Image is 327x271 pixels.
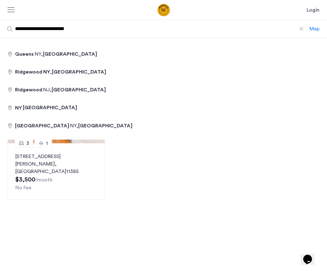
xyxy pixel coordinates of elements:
[15,105,22,110] span: NY
[15,123,69,128] span: [GEOGRAPHIC_DATA]
[43,69,50,74] span: NY
[52,69,106,74] span: [GEOGRAPHIC_DATA]
[15,69,42,74] span: Ridgewood
[23,105,77,110] span: [GEOGRAPHIC_DATA]
[15,153,97,175] p: [STREET_ADDRESS][PERSON_NAME] 11385
[43,52,97,57] span: [GEOGRAPHIC_DATA]
[15,87,42,92] span: Ridgewood
[78,123,132,128] span: [GEOGRAPHIC_DATA]
[133,4,194,16] img: logo
[26,140,29,147] span: 3
[52,87,106,92] span: [GEOGRAPHIC_DATA]
[15,176,35,183] span: $3,500
[301,246,321,265] iframe: chat widget
[43,69,106,74] span: ,
[133,4,194,16] a: Cazamio Logo
[8,143,105,200] a: 31[STREET_ADDRESS][PERSON_NAME], [GEOGRAPHIC_DATA]11385No Fee
[15,52,34,57] span: Queens
[35,52,97,57] span: NY,
[43,87,106,92] span: NJ,
[70,123,132,128] span: NY,
[309,25,319,33] div: Map
[35,177,53,182] sub: /month
[46,140,48,147] span: 1
[15,185,31,190] span: No Fee
[307,6,319,14] a: Login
